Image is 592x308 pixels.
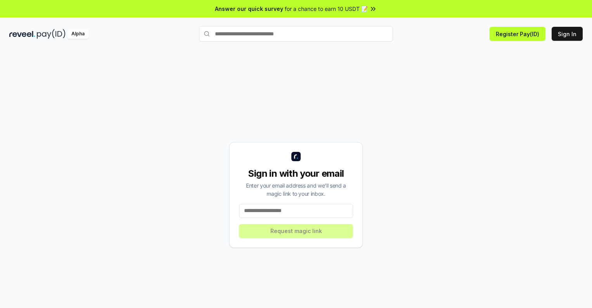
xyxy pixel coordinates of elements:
img: reveel_dark [9,29,35,39]
button: Sign In [552,27,583,41]
div: Alpha [67,29,89,39]
span: for a chance to earn 10 USDT 📝 [285,5,368,13]
img: pay_id [37,29,66,39]
button: Register Pay(ID) [490,27,545,41]
div: Sign in with your email [239,167,353,180]
img: logo_small [291,152,301,161]
span: Answer our quick survey [215,5,283,13]
div: Enter your email address and we’ll send a magic link to your inbox. [239,181,353,198]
